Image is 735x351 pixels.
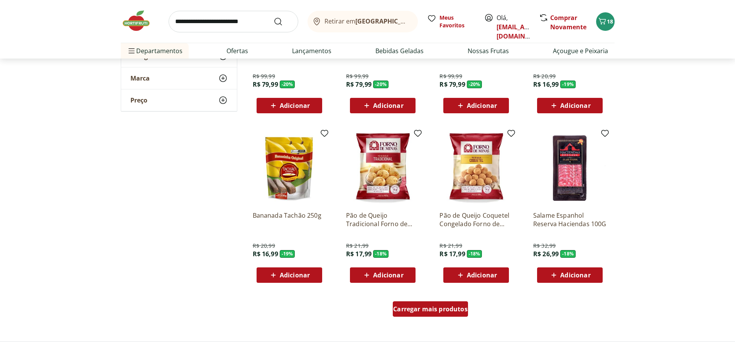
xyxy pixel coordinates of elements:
a: [EMAIL_ADDRESS][DOMAIN_NAME] [497,23,550,40]
button: Adicionar [257,267,322,283]
span: Retirar em [324,18,410,25]
span: R$ 79,99 [439,80,465,89]
span: Olá, [497,13,531,41]
span: R$ 17,99 [346,250,372,258]
button: Submit Search [274,17,292,26]
span: Carregar mais produtos [393,306,468,312]
span: R$ 16,99 [533,80,559,89]
button: Adicionar [443,98,509,113]
span: R$ 16,99 [253,250,278,258]
a: Ofertas [226,46,248,55]
button: Marca [121,67,237,89]
span: - 20 % [373,81,389,88]
button: Adicionar [537,267,603,283]
a: Lançamentos [292,46,331,55]
img: Pão de Queijo Coquetel Congelado Forno de Minas 400g [439,132,513,205]
span: Adicionar [467,102,497,109]
span: R$ 20,99 [533,72,556,80]
span: R$ 32,99 [533,242,556,250]
button: Preço [121,89,237,111]
span: R$ 99,99 [253,72,275,80]
span: R$ 21,99 [439,242,462,250]
a: Comprar Novamente [550,13,586,31]
a: Salame Espanhol Reserva Haciendas 100G [533,211,607,228]
button: Adicionar [257,98,322,113]
span: Adicionar [373,272,403,278]
a: Carregar mais produtos [393,301,468,320]
span: Adicionar [560,102,590,109]
img: Pão de Queijo Tradicional Forno de Minas 400g [346,132,419,205]
span: Meus Favoritos [439,14,475,29]
span: Departamentos [127,42,182,60]
span: Adicionar [560,272,590,278]
button: Carrinho [596,12,615,31]
b: [GEOGRAPHIC_DATA]/[GEOGRAPHIC_DATA] [355,17,485,25]
span: Adicionar [467,272,497,278]
a: Bebidas Geladas [375,46,424,55]
span: - 18 % [467,250,482,258]
span: - 20 % [467,81,482,88]
button: Adicionar [443,267,509,283]
a: Meus Favoritos [427,14,475,29]
button: Retirar em[GEOGRAPHIC_DATA]/[GEOGRAPHIC_DATA] [308,11,418,32]
button: Adicionar [537,98,603,113]
a: Nossas Frutas [468,46,509,55]
img: Hortifruti [121,9,159,32]
span: R$ 17,99 [439,250,465,258]
button: Adicionar [350,267,416,283]
span: - 18 % [373,250,389,258]
span: 18 [607,18,613,25]
span: R$ 79,99 [346,80,372,89]
span: Adicionar [280,102,310,109]
span: R$ 79,99 [253,80,278,89]
a: Bananada Tachão 250g [253,211,326,228]
button: Menu [127,42,136,60]
span: Adicionar [280,272,310,278]
span: Adicionar [373,102,403,109]
span: R$ 99,99 [439,72,462,80]
a: Açougue e Peixaria [553,46,608,55]
span: - 19 % [560,81,576,88]
span: Marca [130,74,150,82]
button: Adicionar [350,98,416,113]
span: - 19 % [280,250,295,258]
span: R$ 20,99 [253,242,275,250]
span: - 20 % [280,81,295,88]
a: Pão de Queijo Tradicional Forno de Minas 400g [346,211,419,228]
span: Preço [130,96,147,104]
input: search [169,11,298,32]
img: Bananada Tachão 250g [253,132,326,205]
img: Salame Espanhol Reserva Haciendas 100G [533,132,607,205]
a: Pão de Queijo Coquetel Congelado Forno de Minas 400g [439,211,513,228]
span: - 18 % [560,250,576,258]
span: R$ 21,99 [346,242,368,250]
span: R$ 26,99 [533,250,559,258]
span: R$ 99,99 [346,72,368,80]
